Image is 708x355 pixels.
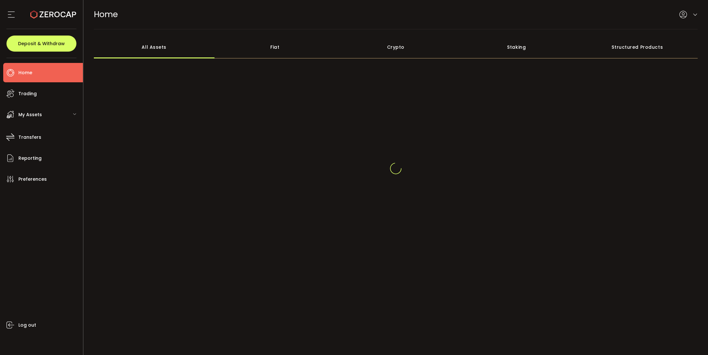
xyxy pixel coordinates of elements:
[18,41,65,46] span: Deposit & Withdraw
[335,36,456,58] div: Crypto
[18,89,37,98] span: Trading
[18,320,36,330] span: Log out
[18,154,42,163] span: Reporting
[214,36,335,58] div: Fiat
[18,68,32,77] span: Home
[456,36,577,58] div: Staking
[18,133,41,142] span: Transfers
[94,36,215,58] div: All Assets
[94,9,118,20] span: Home
[18,110,42,119] span: My Assets
[6,35,76,52] button: Deposit & Withdraw
[18,175,47,184] span: Preferences
[577,36,698,58] div: Structured Products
